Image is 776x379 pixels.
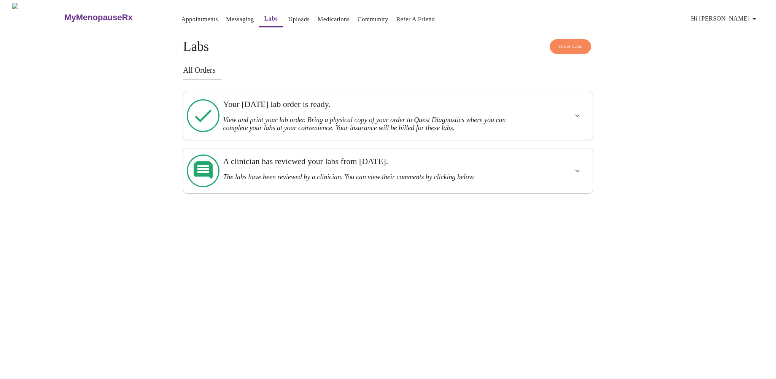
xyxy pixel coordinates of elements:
[183,39,593,54] h4: Labs
[223,99,513,109] h3: Your [DATE] lab order is ready.
[550,39,591,54] button: Order Labs
[691,13,759,24] span: Hi [PERSON_NAME]
[183,66,593,75] h3: All Orders
[223,12,257,27] button: Messaging
[688,11,762,26] button: Hi [PERSON_NAME]
[223,116,513,132] h3: View and print your lab order. Bring a physical copy of your order to Quest Diagnostics where you...
[393,12,438,27] button: Refer a Friend
[178,12,221,27] button: Appointments
[568,107,587,125] button: show more
[12,3,64,32] img: MyMenopauseRx Logo
[226,14,254,25] a: Messaging
[181,14,218,25] a: Appointments
[259,11,283,27] button: Labs
[358,14,388,25] a: Community
[223,173,513,181] h3: The labs have been reviewed by a clinician. You can view their comments by clicking below.
[396,14,435,25] a: Refer a Friend
[568,162,587,180] button: show more
[558,42,582,51] span: Order Labs
[285,12,313,27] button: Uploads
[64,13,133,22] h3: MyMenopauseRx
[223,156,513,166] h3: A clinician has reviewed your labs from [DATE].
[315,12,353,27] button: Medications
[288,14,310,25] a: Uploads
[318,14,350,25] a: Medications
[64,4,163,31] a: MyMenopauseRx
[264,13,278,24] a: Labs
[355,12,391,27] button: Community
